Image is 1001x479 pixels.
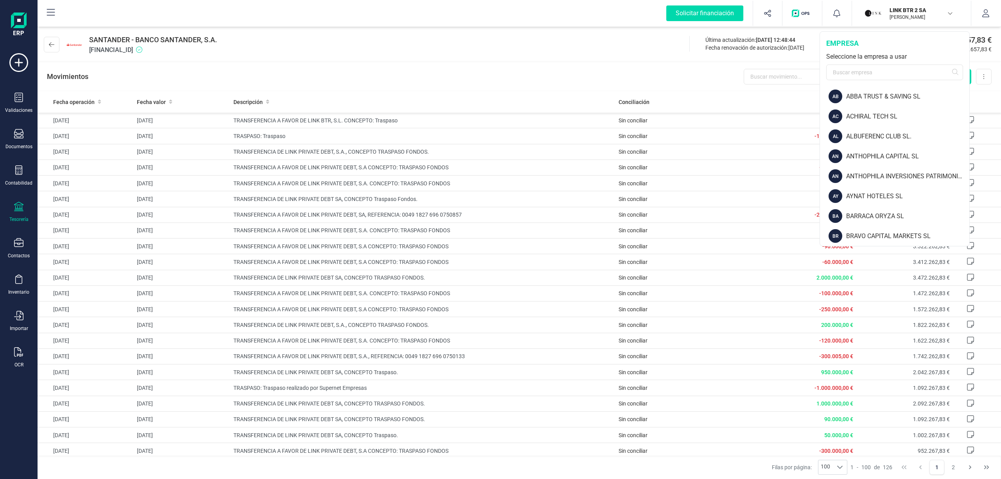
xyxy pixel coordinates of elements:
[619,274,648,281] span: Sin conciliar
[819,353,853,359] span: -300.005,00 €
[856,364,953,380] td: 2.042.267,83 €
[233,258,613,266] span: TRANSFERENCIA A FAVOR DE LINK PRIVATE DEBT, S.A CONCEPTO: TRASPASO FONDOS
[826,65,963,80] input: Buscar empresa
[966,45,992,53] span: 2.657,83 €
[619,432,648,438] span: Sin conciliar
[233,400,613,407] span: TRANSFERENCIA DE LINK PRIVATE DEBT SA, CONCEPTO TRASPASO FONDOS.
[38,396,134,411] td: [DATE]
[619,290,648,296] span: Sin conciliar
[5,107,32,113] div: Validaciones
[8,289,29,295] div: Inventario
[666,5,743,21] div: Solicitar financiación
[38,317,134,333] td: [DATE]
[38,191,134,207] td: [DATE]
[38,427,134,443] td: [DATE]
[829,109,842,123] div: AC
[818,460,832,474] span: 100
[657,1,753,26] button: Solicitar financiación
[826,38,963,49] div: empresa
[890,14,952,20] p: [PERSON_NAME]
[792,9,813,17] img: Logo de OPS
[829,149,842,163] div: AN
[38,270,134,285] td: [DATE]
[38,128,134,144] td: [DATE]
[856,333,953,348] td: 1.622.262,83 €
[134,380,230,396] td: [DATE]
[619,149,648,155] span: Sin conciliar
[756,37,795,43] span: [DATE] 12:48:44
[137,98,166,106] span: Fecha valor
[874,463,880,471] span: de
[233,321,613,329] span: TRANSFERENCIA DE LINK PRIVATE DEBT, S.A., CONCEPTO TRASPASO FONDOS.
[619,180,648,187] span: Sin conciliar
[5,180,32,186] div: Contabilidad
[856,396,953,411] td: 2.092.267,83 €
[233,368,613,376] span: TRANSFERENCIA DE LINK PRIVATE DEBT SA, CONCEPTO Traspaso.
[38,176,134,191] td: [DATE]
[134,207,230,222] td: [DATE]
[134,113,230,128] td: [DATE]
[821,369,853,375] span: 950.000,00 €
[38,364,134,380] td: [DATE]
[883,463,892,471] span: 126
[619,133,648,139] span: Sin conciliar
[856,301,953,317] td: 1.572.262,83 €
[772,460,848,475] div: Filas por página:
[134,128,230,144] td: [DATE]
[134,285,230,301] td: [DATE]
[233,289,613,297] span: TRANSFERENCIA A FAVOR DE LINK PRIVATE DEBT, S.A. CONCEPTO: TRASPASO FONDOS
[824,432,853,438] span: 50.000,00 €
[134,364,230,380] td: [DATE]
[10,325,28,332] div: Importar
[8,253,30,259] div: Contactos
[819,448,853,454] span: -300.000,00 €
[134,160,230,175] td: [DATE]
[619,448,648,454] span: Sin conciliar
[134,239,230,254] td: [DATE]
[619,337,648,344] span: Sin conciliar
[814,212,853,218] span: -2.000.005,00 €
[846,112,969,121] div: ACHIRAL TECH SL
[788,45,804,51] span: [DATE]
[619,385,648,391] span: Sin conciliar
[856,427,953,443] td: 1.002.267,83 €
[814,133,853,139] span: -1.080.000,00 €
[9,216,29,222] div: Tesorería
[619,98,649,106] span: Conciliación
[829,209,842,223] div: BA
[233,337,613,344] span: TRANSFERENCIA A FAVOR DE LINK PRIVATE DEBT, S.A. CONCEPTO: TRASPASO FONDOS
[856,348,953,364] td: 1.742.262,83 €
[134,191,230,207] td: [DATE]
[819,337,853,344] span: -120.000,00 €
[619,243,648,249] span: Sin conciliar
[134,411,230,427] td: [DATE]
[233,163,613,171] span: TRANSFERENCIA A FAVOR DE LINK PRIVATE DEBT, S.A CONCEPTO: TRASPASO FONDOS
[705,44,804,52] div: Fecha renovación de autorización:
[619,353,648,359] span: Sin conciliar
[829,129,842,143] div: AL
[619,196,648,202] span: Sin conciliar
[861,1,962,26] button: LILINK BTR 2 SA[PERSON_NAME]
[846,172,969,181] div: ANTHOPHILA INVERSIONES PATRIMONIALES SL
[963,460,978,475] button: Next Page
[829,169,842,183] div: AN
[846,152,969,161] div: ANTHOPHILA CAPITAL SL
[38,380,134,396] td: [DATE]
[619,416,648,422] span: Sin conciliar
[5,144,32,150] div: Documentos
[38,254,134,270] td: [DATE]
[134,348,230,364] td: [DATE]
[134,317,230,333] td: [DATE]
[619,369,648,375] span: Sin conciliar
[979,460,994,475] button: Last Page
[11,13,27,38] img: Logo Finanedi
[929,460,944,475] button: Page 1
[946,460,961,475] button: Page 2
[619,259,648,265] span: Sin conciliar
[829,90,842,103] div: AB
[846,92,969,101] div: ABBA TRUST & SAVING SL
[619,227,648,233] span: Sin conciliar
[233,447,613,455] span: TRANSFERENCIA A FAVOR DE LINK PRIVATE DEBT, S.A CONCEPTO: TRASPASO FONDOS
[233,384,613,392] span: TRASPASO: Traspaso realizado por Supernet Empresas
[233,242,613,250] span: TRANSFERENCIA A FAVOR DE LINK PRIVATE DEBT, S.A CONCEPTO: TRASPASO FONDOS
